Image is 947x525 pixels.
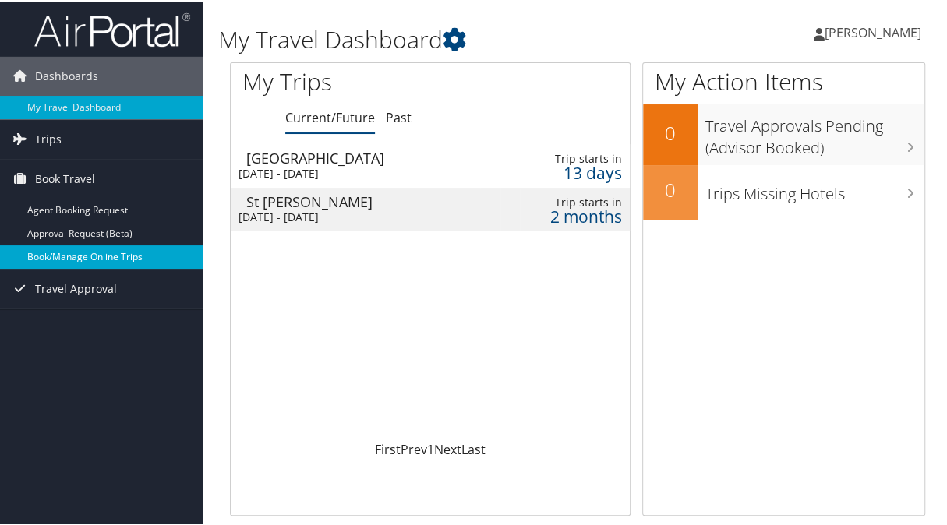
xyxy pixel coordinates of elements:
[375,439,401,456] a: First
[35,55,98,94] span: Dashboards
[386,107,412,125] a: Past
[35,268,117,307] span: Travel Approval
[239,165,472,179] div: [DATE] - [DATE]
[218,22,698,55] h1: My Travel Dashboard
[528,208,622,222] div: 2 months
[35,158,95,197] span: Book Travel
[643,64,924,97] h1: My Action Items
[705,106,924,157] h3: Travel Approvals Pending (Advisor Booked)
[246,150,480,164] div: [GEOGRAPHIC_DATA]
[643,103,924,163] a: 0Travel Approvals Pending (Advisor Booked)
[242,64,452,97] h1: My Trips
[35,118,62,157] span: Trips
[643,175,698,202] h2: 0
[239,209,472,223] div: [DATE] - [DATE]
[246,193,480,207] div: St [PERSON_NAME]
[427,439,434,456] a: 1
[528,164,622,178] div: 13 days
[34,10,190,47] img: airportal-logo.png
[461,439,486,456] a: Last
[705,174,924,203] h3: Trips Missing Hotels
[401,439,427,456] a: Prev
[434,439,461,456] a: Next
[643,118,698,145] h2: 0
[814,8,937,55] a: [PERSON_NAME]
[285,107,375,125] a: Current/Future
[825,23,921,40] span: [PERSON_NAME]
[643,164,924,218] a: 0Trips Missing Hotels
[528,150,622,164] div: Trip starts in
[528,194,622,208] div: Trip starts in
